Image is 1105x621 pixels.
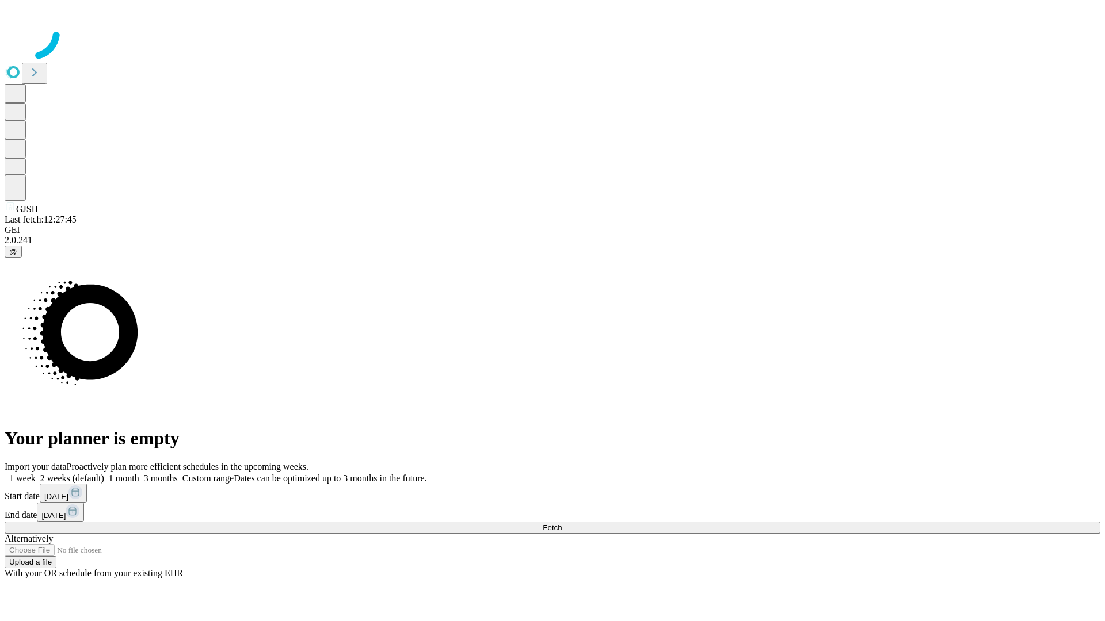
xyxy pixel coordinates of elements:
[5,534,53,543] span: Alternatively
[9,247,17,256] span: @
[41,511,66,520] span: [DATE]
[40,484,87,503] button: [DATE]
[5,246,22,258] button: @
[5,225,1100,235] div: GEI
[144,473,178,483] span: 3 months
[5,462,67,471] span: Import your data
[44,492,68,501] span: [DATE]
[9,473,36,483] span: 1 week
[5,235,1100,246] div: 2.0.241
[5,556,56,568] button: Upload a file
[234,473,426,483] span: Dates can be optimized up to 3 months in the future.
[67,462,308,471] span: Proactively plan more efficient schedules in the upcoming weeks.
[109,473,139,483] span: 1 month
[5,484,1100,503] div: Start date
[5,428,1100,449] h1: Your planner is empty
[543,523,562,532] span: Fetch
[5,503,1100,522] div: End date
[5,568,183,578] span: With your OR schedule from your existing EHR
[182,473,234,483] span: Custom range
[37,503,84,522] button: [DATE]
[16,204,38,214] span: GJSH
[40,473,104,483] span: 2 weeks (default)
[5,214,77,224] span: Last fetch: 12:27:45
[5,522,1100,534] button: Fetch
